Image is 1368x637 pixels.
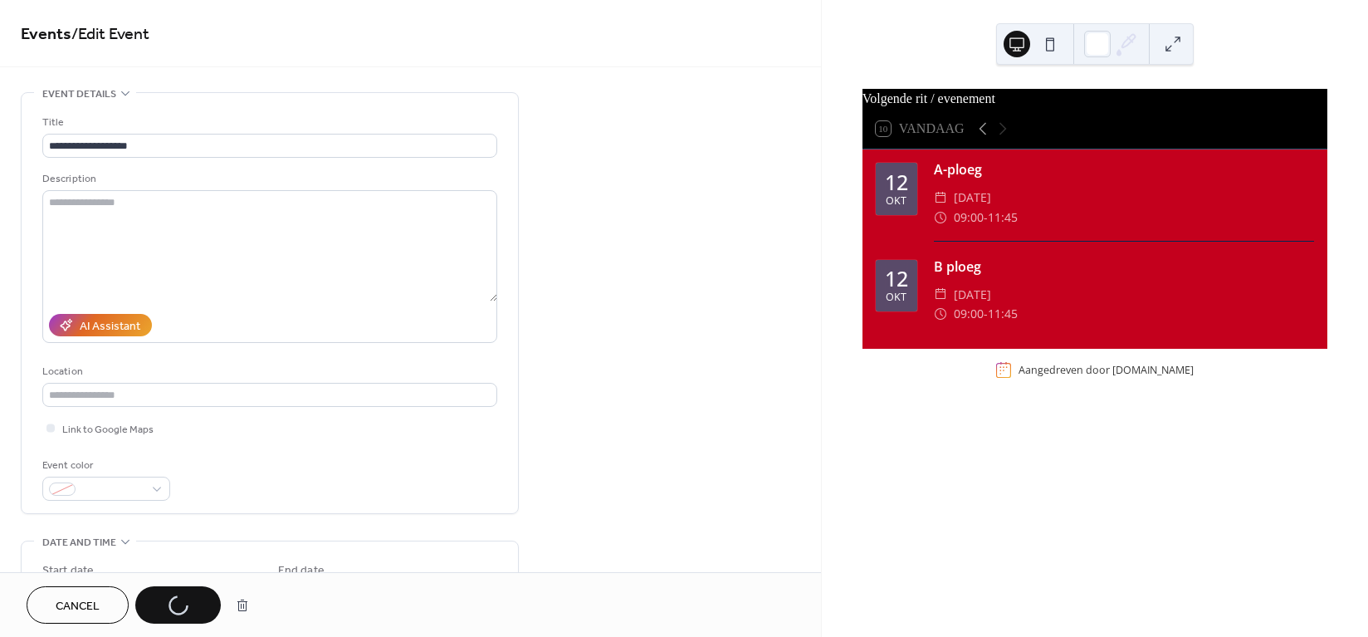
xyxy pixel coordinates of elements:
[21,18,71,51] a: Events
[934,159,1314,179] div: A-ploeg
[988,208,1018,228] span: 11:45
[954,304,984,324] span: 09:00
[42,562,94,580] div: Start date
[988,304,1018,324] span: 11:45
[862,89,1327,109] div: Volgende rit / evenement
[886,196,906,207] div: okt
[27,586,129,624] button: Cancel
[934,188,947,208] div: ​
[885,268,908,289] div: 12
[984,208,988,228] span: -
[886,292,906,303] div: okt
[984,304,988,324] span: -
[42,170,494,188] div: Description
[1019,363,1194,377] div: Aangedreven door
[934,285,947,305] div: ​
[42,86,116,103] span: Event details
[42,114,494,131] div: Title
[49,314,152,336] button: AI Assistant
[42,457,167,474] div: Event color
[80,318,140,336] div: AI Assistant
[71,18,149,51] span: / Edit Event
[56,598,100,615] span: Cancel
[42,363,494,380] div: Location
[885,172,908,193] div: 12
[62,421,154,439] span: Link to Google Maps
[954,208,984,228] span: 09:00
[954,188,991,208] span: [DATE]
[42,534,116,551] span: Date and time
[1112,363,1194,377] a: [DOMAIN_NAME]
[934,257,1314,277] div: B ploeg
[954,285,991,305] span: [DATE]
[934,208,947,228] div: ​
[934,304,947,324] div: ​
[278,562,325,580] div: End date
